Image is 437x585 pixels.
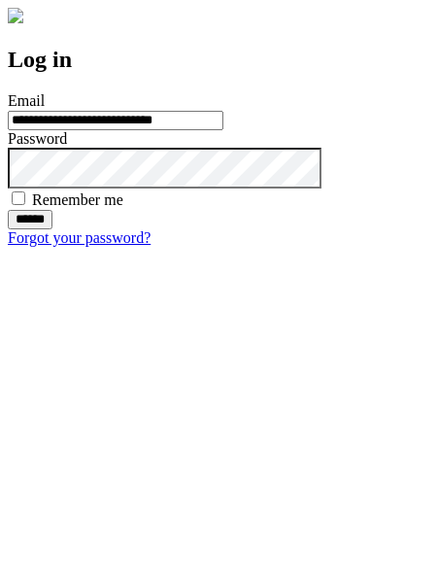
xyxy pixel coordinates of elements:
[8,229,151,246] a: Forgot your password?
[8,47,429,73] h2: Log in
[8,92,45,109] label: Email
[8,8,23,23] img: logo-4e3dc11c47720685a147b03b5a06dd966a58ff35d612b21f08c02c0306f2b779.png
[32,191,123,208] label: Remember me
[8,130,67,147] label: Password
